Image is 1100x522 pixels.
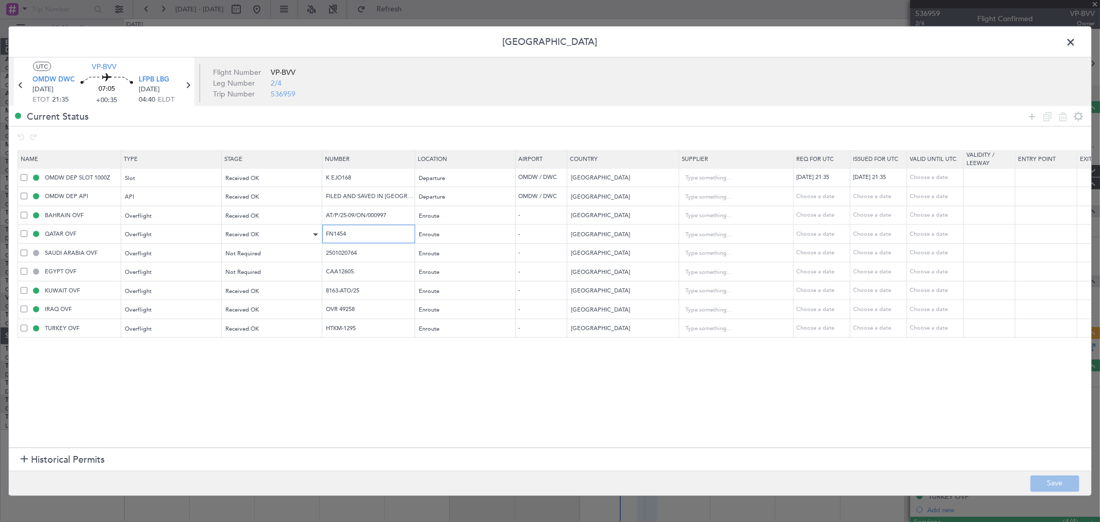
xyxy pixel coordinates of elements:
div: Choose a date [910,211,963,220]
span: Entry Point [1018,155,1056,163]
span: Valid Until Utc [910,155,957,163]
div: Choose a date [910,230,963,238]
header: [GEOGRAPHIC_DATA] [9,27,1091,58]
div: Choose a date [910,249,963,257]
div: Choose a date [910,173,963,182]
div: Choose a date [910,286,963,295]
div: Choose a date [910,324,963,333]
div: Choose a date [910,267,963,276]
div: Choose a date [910,305,963,314]
span: Validity / Leeway [966,151,994,167]
div: Choose a date [910,192,963,201]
